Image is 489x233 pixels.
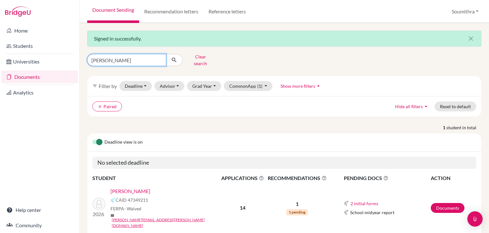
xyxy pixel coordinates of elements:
[467,211,483,227] div: Open Intercom Messenger
[1,55,78,68] a: Universities
[350,209,394,216] span: School midyear report
[183,52,218,68] button: Clear search
[430,174,476,182] th: ACTION
[240,205,245,211] b: 14
[1,40,78,52] a: Students
[344,201,349,206] img: Common App logo
[154,81,185,91] button: Advisor
[1,24,78,37] a: Home
[116,197,148,203] span: CAID 47349211
[110,198,116,203] img: Common App logo
[1,71,78,83] a: Documents
[99,83,117,89] span: Filter by
[220,174,265,182] span: APPLICATIONS
[449,5,481,18] button: Soumithra
[93,210,105,218] p: 2026
[93,198,105,210] img: Mathew, Daksh
[224,81,273,91] button: CommonApp(1)
[350,200,379,207] button: 2 initial forms
[467,35,475,42] i: close
[395,104,423,109] span: Hide all filters
[124,206,141,211] span: - Waived
[443,124,446,131] strong: 1
[187,81,221,91] button: Grad Year
[110,187,150,195] a: [PERSON_NAME]
[1,219,78,232] a: Community
[435,101,476,111] button: Reset to default
[119,81,152,91] button: Deadline
[87,54,166,66] input: Find student by name...
[257,83,262,89] span: (1)
[446,124,481,131] span: student in total
[87,31,481,47] div: Signed in successfully.
[431,203,464,213] a: Documents
[1,86,78,99] a: Analytics
[286,209,308,215] span: 1 pending
[92,101,122,111] button: clearPaired
[1,204,78,216] a: Help center
[423,103,429,109] i: arrow_drop_up
[98,104,102,109] i: clear
[92,83,97,88] i: filter_list
[266,174,328,182] span: RECOMMENDATIONS
[461,31,481,46] button: Close
[104,139,143,146] span: Deadline view is on
[344,210,349,215] img: Common App logo
[275,81,327,91] button: Show more filtersarrow_drop_up
[110,205,141,212] span: FERPA
[110,214,114,217] span: mail
[280,83,315,89] span: Show more filters
[315,83,322,89] i: arrow_drop_up
[92,174,220,182] th: STUDENT
[5,6,31,17] img: Bridge-U
[390,101,435,111] button: Hide all filtersarrow_drop_up
[92,157,476,169] h5: No selected deadline
[266,200,328,208] p: 1
[112,217,224,229] a: [PERSON_NAME][EMAIL_ADDRESS][PERSON_NAME][DOMAIN_NAME]
[344,174,430,182] span: PENDING DOCS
